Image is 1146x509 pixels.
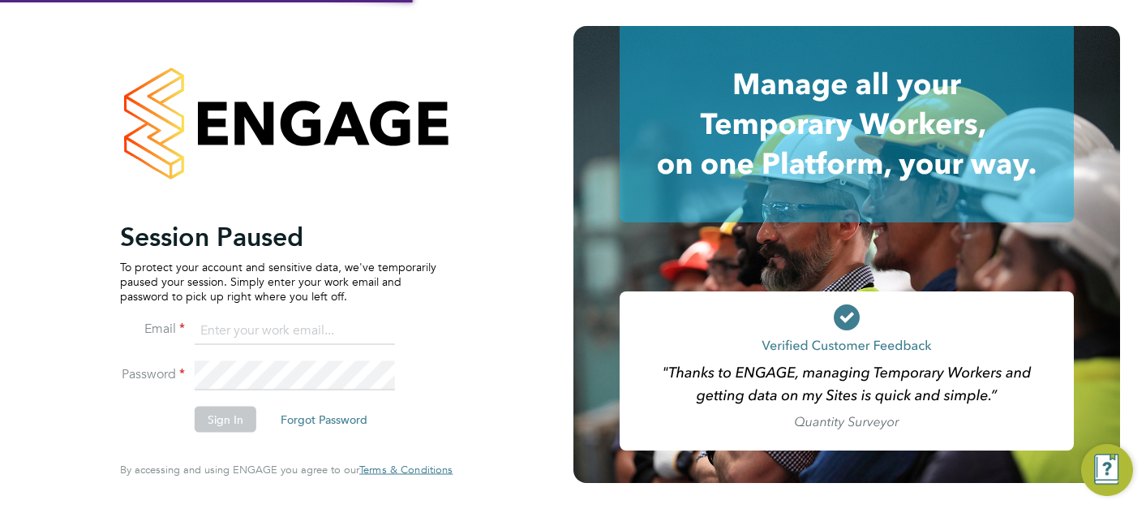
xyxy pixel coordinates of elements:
[268,407,380,433] button: Forgot Password
[1081,444,1133,496] button: Engage Resource Center
[195,316,395,345] input: Enter your work email...
[120,259,436,304] p: To protect your account and sensitive data, we've temporarily paused your session. Simply enter y...
[359,463,453,477] span: Terms & Conditions
[359,464,453,477] a: Terms & Conditions
[120,366,185,383] label: Password
[120,220,436,252] h2: Session Paused
[120,321,185,338] label: Email
[195,407,256,433] button: Sign In
[120,463,453,477] span: By accessing and using ENGAGE you agree to our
